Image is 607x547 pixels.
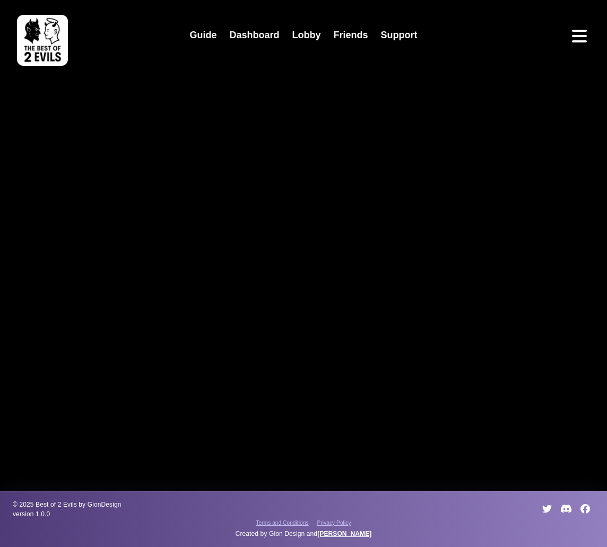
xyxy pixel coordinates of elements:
span: Terms and Conditions [256,520,308,526]
span: version 1.0.0 [13,509,202,519]
a: Lobby [286,24,327,47]
a: Terms and Conditions [256,519,308,527]
a: Support [375,24,424,47]
img: best of 2 evils logo [17,15,68,66]
button: Open menu [569,25,590,47]
span: Privacy Policy [317,520,351,526]
a: Guide [183,24,223,47]
a: [PERSON_NAME] [317,530,371,537]
span: © 2025 Best of 2 Evils by GionDesign [13,500,202,509]
a: Privacy Policy [317,519,351,527]
a: Dashboard [223,24,285,47]
a: Friends [327,24,375,47]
